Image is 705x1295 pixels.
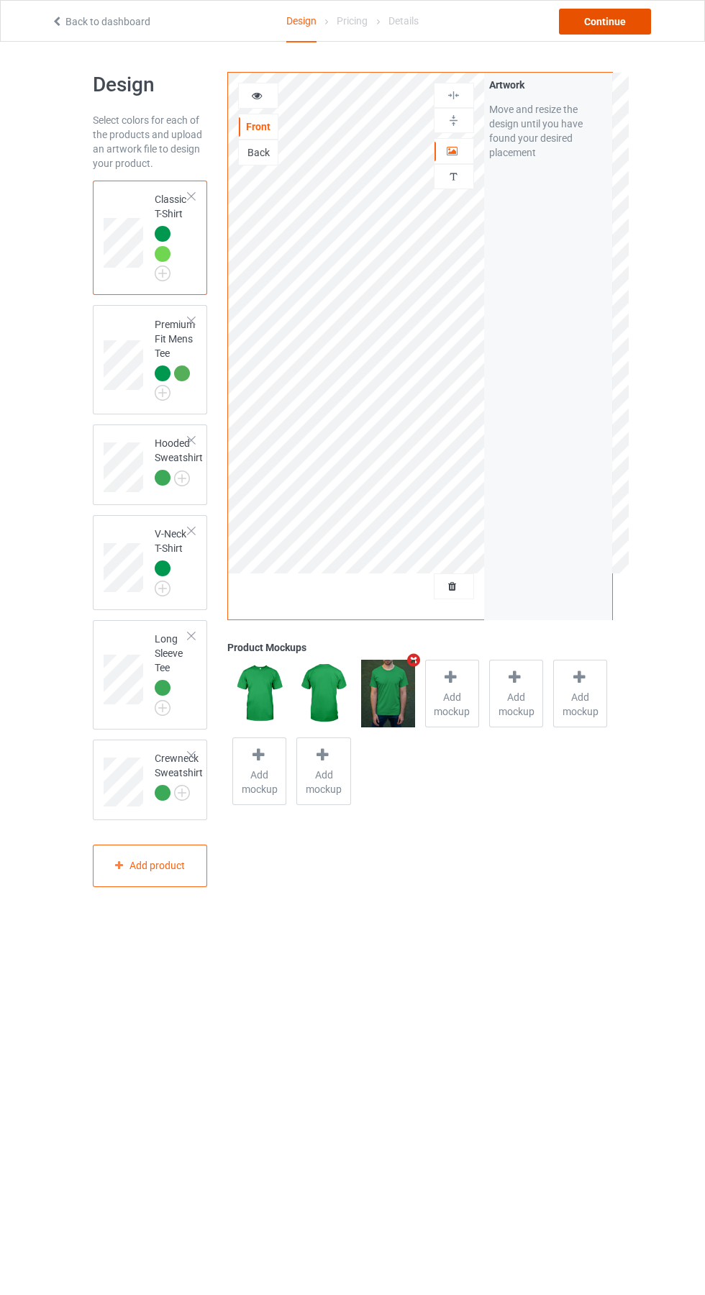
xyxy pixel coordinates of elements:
div: Classic T-Shirt [93,181,208,295]
div: Add product [93,845,208,887]
div: Hooded Sweatshirt [155,436,203,485]
img: svg%3E%0A [447,114,460,127]
div: Design [286,1,317,42]
div: Add mockup [489,660,543,727]
div: Crewneck Sweatshirt [155,751,203,800]
span: Add mockup [554,690,606,719]
div: Continue [559,9,651,35]
span: Add mockup [233,768,286,796]
img: svg+xml;base64,PD94bWwgdmVyc2lvbj0iMS4wIiBlbmNvZGluZz0iVVRGLTgiPz4KPHN2ZyB3aWR0aD0iMjJweCIgaGVpZ2... [155,265,170,281]
img: svg%3E%0A [447,170,460,183]
img: regular.jpg [361,660,415,727]
img: regular.jpg [296,660,350,727]
i: Remove mockup [405,653,423,668]
div: V-Neck T-Shirt [155,527,189,591]
div: Front [239,119,278,134]
div: Add mockup [232,737,286,805]
img: svg+xml;base64,PD94bWwgdmVyc2lvbj0iMS4wIiBlbmNvZGluZz0iVVRGLTgiPz4KPHN2ZyB3aWR0aD0iMjJweCIgaGVpZ2... [155,581,170,596]
span: Add mockup [490,690,542,719]
img: svg+xml;base64,PD94bWwgdmVyc2lvbj0iMS4wIiBlbmNvZGluZz0iVVRGLTgiPz4KPHN2ZyB3aWR0aD0iMjJweCIgaGVpZ2... [174,471,190,486]
div: Long Sleeve Tee [93,620,208,730]
div: Premium Fit Mens Tee [93,305,208,414]
div: Long Sleeve Tee [155,632,189,711]
div: Artwork [489,78,607,92]
div: Product Mockups [227,640,612,655]
h1: Design [93,72,208,98]
div: Add mockup [296,737,350,805]
div: Classic T-Shirt [155,192,189,276]
div: Pricing [337,1,368,41]
div: Move and resize the design until you have found your desired placement [489,102,607,160]
div: Hooded Sweatshirt [93,424,208,505]
div: Select colors for each of the products and upload an artwork file to design your product. [93,113,208,171]
img: svg%3E%0A [447,88,460,102]
div: Back [239,145,278,160]
span: Add mockup [297,768,350,796]
img: svg+xml;base64,PD94bWwgdmVyc2lvbj0iMS4wIiBlbmNvZGluZz0iVVRGLTgiPz4KPHN2ZyB3aWR0aD0iMjJweCIgaGVpZ2... [155,385,170,401]
div: Details [388,1,419,41]
div: V-Neck T-Shirt [93,515,208,610]
img: svg+xml;base64,PD94bWwgdmVyc2lvbj0iMS4wIiBlbmNvZGluZz0iVVRGLTgiPz4KPHN2ZyB3aWR0aD0iMjJweCIgaGVpZ2... [155,700,170,716]
img: regular.jpg [232,660,286,727]
div: Premium Fit Mens Tee [155,317,195,396]
a: Back to dashboard [51,16,150,27]
span: Add mockup [426,690,478,719]
div: Add mockup [553,660,607,727]
img: svg+xml;base64,PD94bWwgdmVyc2lvbj0iMS4wIiBlbmNvZGluZz0iVVRGLTgiPz4KPHN2ZyB3aWR0aD0iMjJweCIgaGVpZ2... [174,785,190,801]
div: Crewneck Sweatshirt [93,740,208,820]
div: Add mockup [425,660,479,727]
